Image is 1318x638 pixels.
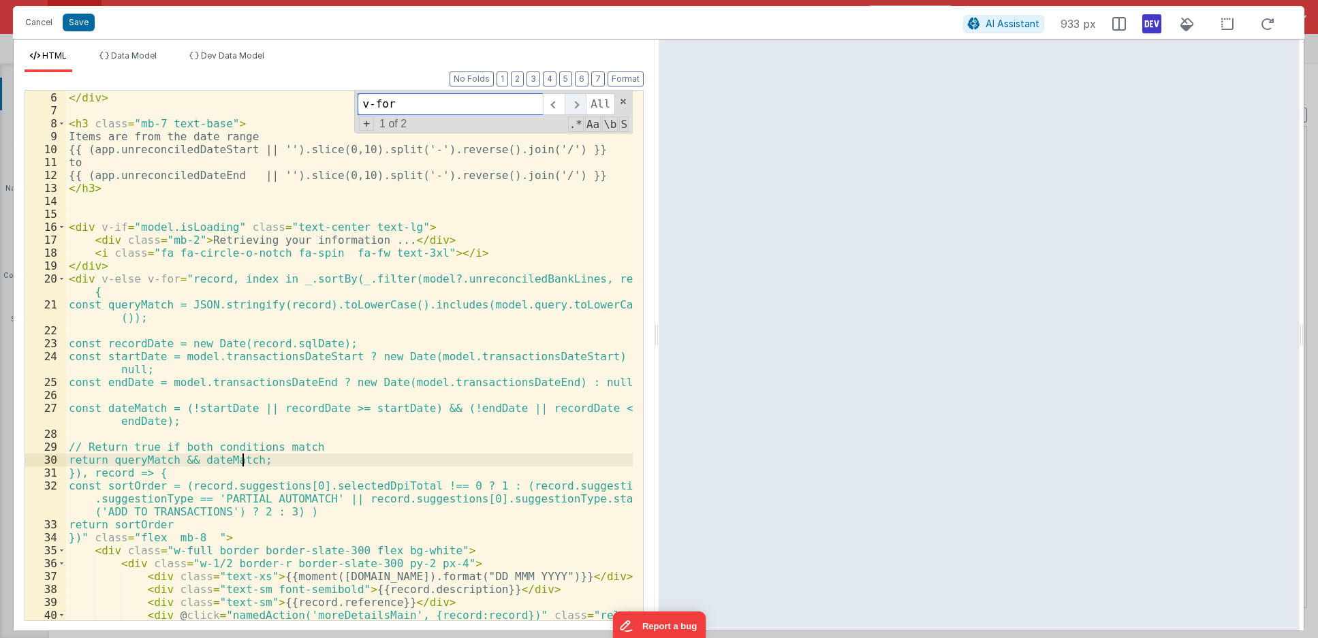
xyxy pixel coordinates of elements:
div: 10 [25,143,66,156]
div: 36 [25,557,66,570]
div: 11 [25,156,66,169]
div: 15 [25,208,66,221]
div: 24 [25,350,66,376]
div: 34 [25,531,66,544]
div: 28 [25,428,66,441]
span: Alt-Enter [586,93,615,115]
div: 35 [25,544,66,557]
div: 18 [25,246,66,259]
button: 3 [527,71,540,86]
div: 27 [25,402,66,428]
button: 1 [497,71,508,86]
div: 29 [25,441,66,453]
div: 37 [25,570,66,583]
button: AI Assistant [963,15,1044,33]
span: 933 px [1061,16,1096,32]
span: Search In Selection [619,116,629,132]
div: 26 [25,389,66,402]
div: 32 [25,479,66,518]
div: 8 [25,117,66,130]
div: 7 [25,104,66,117]
span: Whole Word Search [602,116,618,132]
div: 22 [25,324,66,337]
div: 38 [25,583,66,596]
div: 17 [25,234,66,246]
div: 30 [25,453,66,466]
div: 9 [25,130,66,143]
div: 12 [25,169,66,182]
button: 7 [591,71,605,86]
span: Toggel Replace mode [359,116,374,131]
div: 21 [25,298,66,324]
button: 5 [559,71,572,86]
button: No Folds [450,71,494,86]
button: 6 [575,71,589,86]
span: Data Model [111,50,157,61]
span: RegExp Search [568,116,584,132]
span: 1 of 2 [374,118,412,130]
div: 13 [25,182,66,195]
input: Search for [358,93,543,115]
button: Format [608,71,644,86]
div: 19 [25,259,66,272]
div: 33 [25,518,66,531]
button: 2 [511,71,524,86]
div: 25 [25,376,66,389]
div: 31 [25,466,66,479]
button: 4 [543,71,556,86]
div: 6 [25,91,66,104]
span: CaseSensitive Search [585,116,601,132]
span: HTML [42,50,67,61]
div: 40 [25,609,66,622]
div: 20 [25,272,66,298]
button: Save [63,14,95,31]
div: 14 [25,195,66,208]
div: 23 [25,337,66,350]
span: Dev Data Model [201,50,264,61]
div: 39 [25,596,66,609]
span: AI Assistant [986,18,1039,29]
button: Cancel [18,13,59,32]
div: 16 [25,221,66,234]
